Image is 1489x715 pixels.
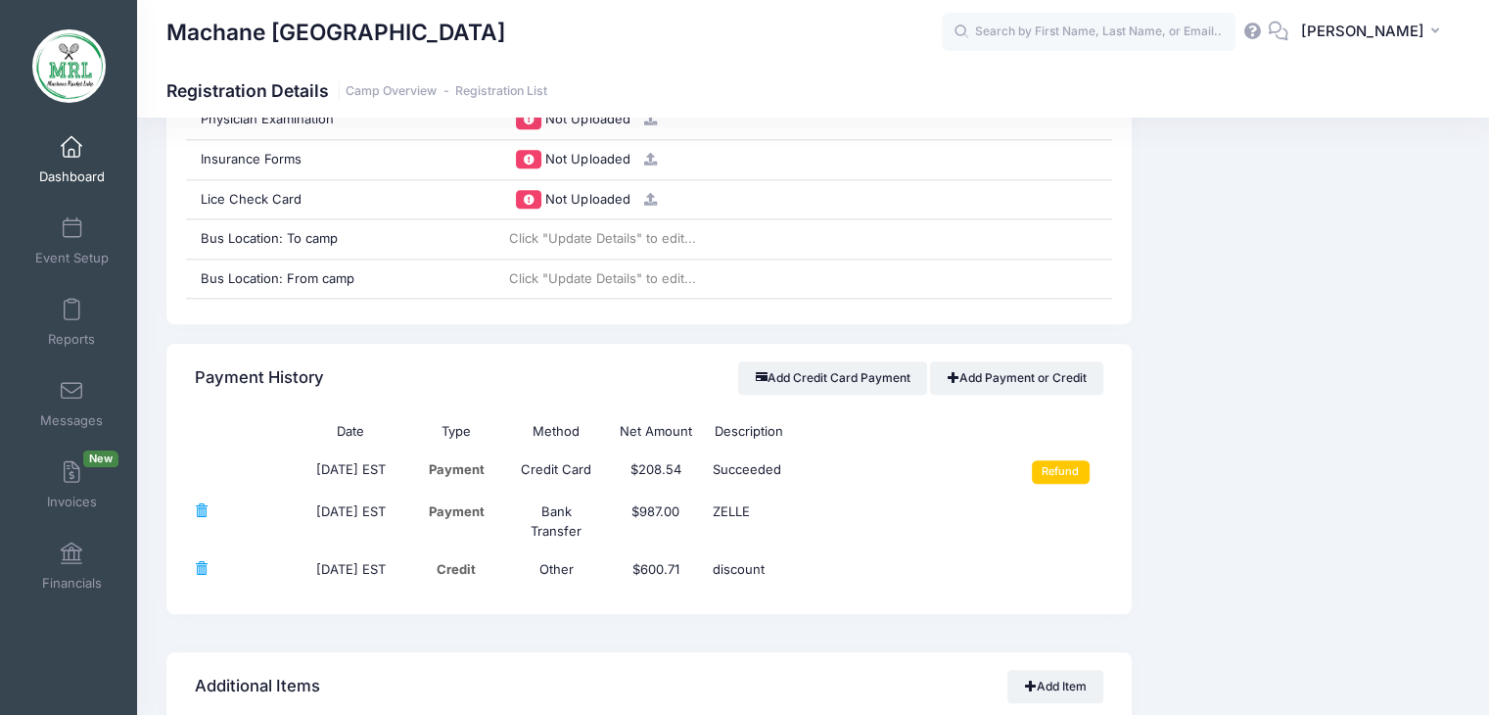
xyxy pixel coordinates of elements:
td: Credit Card [506,451,606,494]
th: Description [705,412,1003,451]
span: Not Uploaded [545,111,629,126]
a: Financials [25,532,118,600]
td: Credit [407,550,507,589]
span: Reports [48,331,95,348]
span: Click "Update Details" to edit... [509,270,696,286]
button: [PERSON_NAME] [1288,10,1460,55]
td: Payment [407,451,507,494]
div: Bus Location: To camp [186,219,495,259]
td: $600.71 [606,550,706,589]
th: Net Amount [606,412,706,451]
span: New [83,451,118,467]
span: Click "Update Details" to edit... [509,230,696,246]
h4: Payment History [195,350,324,405]
span: Not Uploaded [545,191,629,207]
td: [DATE] EST [295,550,407,589]
div: Lice Check Card [186,180,495,219]
input: Refund [1032,460,1090,484]
td: Payment [407,493,507,550]
div: Physician Examination [186,100,495,139]
td: ZELLE [705,493,1003,550]
th: Type [407,412,507,451]
th: Date [295,412,407,451]
h4: Additional Items [195,658,320,714]
span: Event Setup [35,250,109,266]
button: Add Credit Card Payment [738,361,927,395]
td: [DATE] EST [295,493,407,550]
td: discount [705,550,1003,589]
div: Bus Location: From camp [186,260,495,299]
h1: Machane [GEOGRAPHIC_DATA] [166,10,505,55]
div: Insurance Forms [186,140,495,179]
span: [PERSON_NAME] [1301,21,1424,42]
span: Invoices [47,494,97,510]
h1: Registration Details [166,80,547,101]
a: Reports [25,288,118,357]
img: Machane Racket Lake [32,29,106,103]
a: Add Item [1007,670,1103,703]
input: Search by First Name, Last Name, or Email... [942,13,1235,52]
td: $987.00 [606,493,706,550]
td: Succeeded [705,451,1003,494]
td: [DATE] EST [295,451,407,494]
a: Registration List [455,84,547,99]
a: InvoicesNew [25,451,118,519]
span: Messages [40,412,103,429]
a: Event Setup [25,207,118,275]
a: Camp Overview [346,84,437,99]
td: Other [506,550,606,589]
span: Not Uploaded [545,151,629,167]
td: $208.54 [606,451,706,494]
span: Dashboard [39,168,105,185]
th: Method [506,412,606,451]
td: Bank Transfer [506,493,606,550]
span: Financials [42,575,102,592]
a: Messages [25,369,118,438]
a: Dashboard [25,125,118,194]
a: Add Payment or Credit [930,361,1103,395]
